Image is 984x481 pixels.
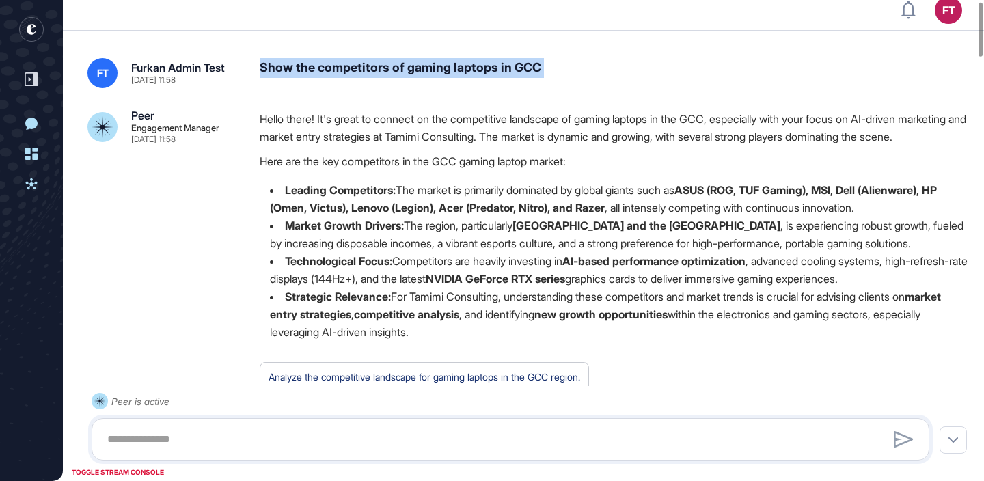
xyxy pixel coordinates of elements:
[111,393,169,410] div: Peer is active
[131,76,176,84] div: [DATE] 11:58
[131,62,225,73] div: Furkan Admin Test
[131,135,176,143] div: [DATE] 11:58
[354,307,459,321] strong: competitive analysis
[260,110,970,146] p: Hello there! It's great to connect on the competitive landscape of gaming laptops in the GCC, esp...
[285,219,404,232] strong: Market Growth Drivers:
[285,290,391,303] strong: Strategic Relevance:
[562,254,746,268] strong: AI-based performance optimization
[285,254,392,268] strong: Technological Focus:
[426,272,565,286] strong: NVIDIA GeForce RTX series
[269,368,580,386] div: Analyze the competitive landscape for gaming laptops in the GCC region.
[97,68,109,79] span: FT
[68,464,167,481] div: TOGGLE STREAM CONSOLE
[260,58,970,88] div: Show the competitors of gaming laptops in GCC
[131,110,154,121] div: Peer
[260,181,970,217] li: The market is primarily dominated by global giants such as , all intensely competing with continu...
[260,152,970,170] p: Here are the key competitors in the GCC gaming laptop market:
[260,217,970,252] li: The region, particularly , is experiencing robust growth, fueled by increasing disposable incomes...
[19,17,44,42] div: entrapeer-logo
[512,219,780,232] strong: [GEOGRAPHIC_DATA] and the [GEOGRAPHIC_DATA]
[534,307,668,321] strong: new growth opportunities
[260,252,970,288] li: Competitors are heavily investing in , advanced cooling systems, high-refresh-rate displays (144H...
[131,124,219,133] div: Engagement Manager
[260,288,970,341] li: For Tamimi Consulting, understanding these competitors and market trends is crucial for advising ...
[285,183,396,197] strong: Leading Competitors:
